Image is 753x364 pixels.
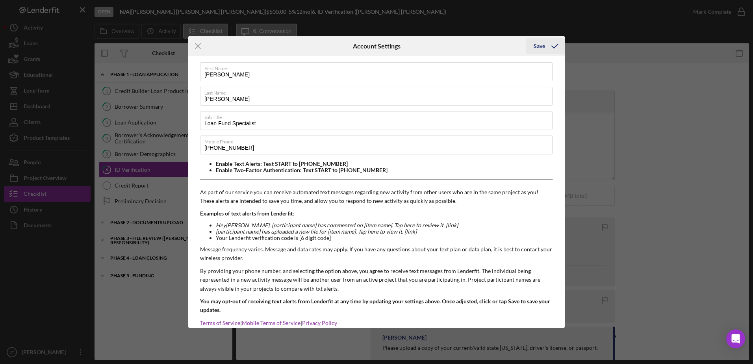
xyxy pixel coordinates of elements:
[353,43,401,50] h6: Account Settings
[216,222,553,228] li: Hey [PERSON_NAME] , [participant name] has commented on [item name]. Tap here to review it. [link]
[526,38,565,54] button: Save
[216,167,553,173] li: Enable Two-Factor Authentication: Text START to [PHONE_NUMBER]
[200,297,553,315] p: You may opt-out of receiving text alerts from Lenderfit at any time by updating your settings abo...
[204,63,553,71] label: First Name
[200,188,553,206] p: As part of our service you can receive automated text messages regarding new activity from other ...
[204,87,553,96] label: Last Name
[216,161,553,167] li: Enable Text Alerts: Text START to [PHONE_NUMBER]
[726,329,745,348] div: Open Intercom Messenger
[204,111,553,120] label: Job Title
[534,38,545,54] div: Save
[200,319,553,327] p: | |
[200,209,553,218] p: Examples of text alerts from Lenderfit:
[216,235,553,241] li: Your Lenderfit verification code is [6 digit code]
[242,319,300,326] a: Mobile Terms of Service
[216,228,553,235] li: [participant name] has uploaded a new file for [item name]. Tap here to view it. [link]
[204,136,553,145] label: Mobile Phone
[200,319,240,326] a: Terms of Service
[302,319,337,326] a: Privacy Policy
[200,245,553,263] p: Message frequency varies. Message and data rates may apply. If you have any questions about your ...
[200,267,553,293] p: By providing your phone number, and selecting the option above, you agree to receive text message...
